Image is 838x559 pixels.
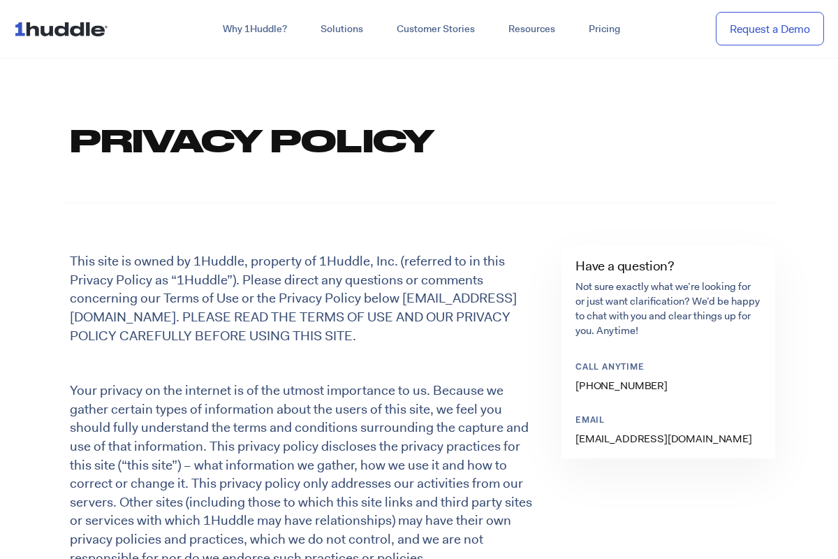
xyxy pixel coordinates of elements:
[575,362,750,374] p: Call anytime
[206,17,304,42] a: Why 1Huddle?
[492,17,572,42] a: Resources
[380,17,492,42] a: Customer Stories
[70,252,543,345] p: This site is owned by 1Huddle, property of 1Huddle, Inc. (referred to in this Privacy Policy as “...
[14,15,114,42] img: ...
[575,432,752,446] a: [EMAIL_ADDRESS][DOMAIN_NAME]
[716,12,824,46] a: Request a Demo
[575,279,761,338] p: Not sure exactly what we’re looking for or just want clarification? We’d be happy to chat with yo...
[575,415,750,427] p: Email
[304,17,380,42] a: Solutions
[70,119,761,161] h1: Privacy Policy
[575,259,761,273] h4: Have a question?
[572,17,637,42] a: Pricing
[575,379,668,393] a: [PHONE_NUMBER]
